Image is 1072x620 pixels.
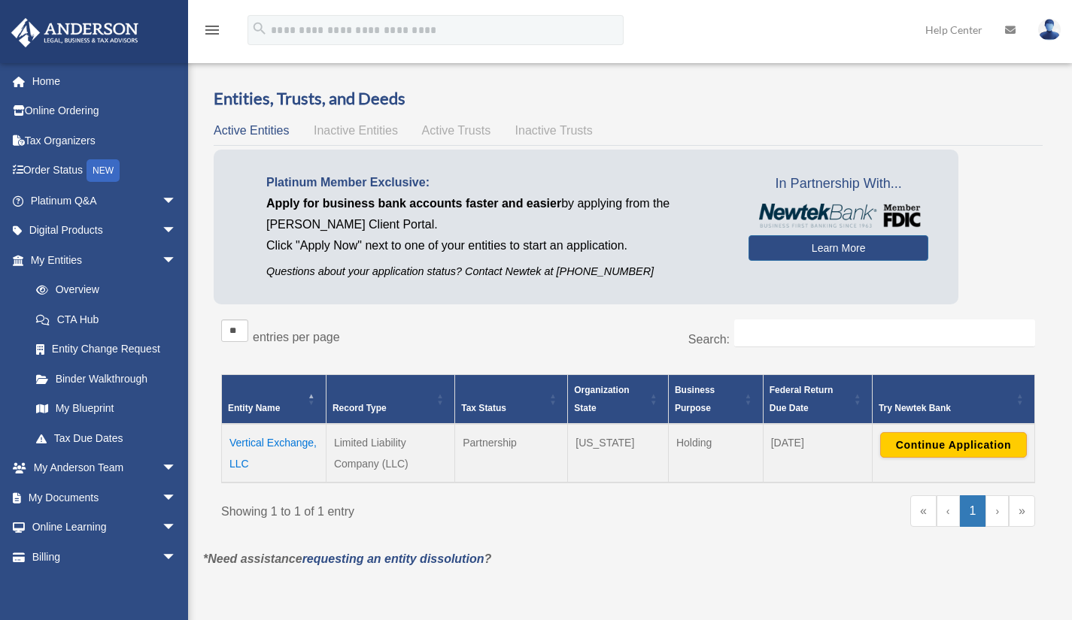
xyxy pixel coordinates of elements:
[668,375,763,425] th: Business Purpose: Activate to sort
[11,245,192,275] a: My Entitiesarrow_drop_down
[222,424,326,482] td: Vertical Exchange, LLC
[11,542,199,572] a: Billingarrow_drop_down
[422,124,491,137] span: Active Trusts
[21,423,192,453] a: Tax Due Dates
[228,403,280,413] span: Entity Name
[910,495,937,527] a: First
[515,124,593,137] span: Inactive Trusts
[11,186,199,216] a: Platinum Q&Aarrow_drop_down
[326,424,454,482] td: Limited Liability Company (LLC)
[455,424,568,482] td: Partnership
[162,245,192,276] span: arrow_drop_down
[688,333,730,346] label: Search:
[87,159,120,182] div: NEW
[879,399,1012,417] div: Try Newtek Bank
[461,403,506,413] span: Tax Status
[162,513,192,543] span: arrow_drop_down
[756,204,921,228] img: NewtekBankLogoSM.png
[1009,495,1035,527] a: Last
[960,495,986,527] a: 1
[214,87,1043,110] h3: Entities, Trusts, and Deeds
[21,334,192,364] a: Entity Change Request
[333,403,387,413] span: Record Type
[455,375,568,425] th: Tax Status: Activate to sort
[266,197,561,210] span: Apply for business bank accounts faster and easier
[253,331,340,343] label: entries per page
[675,385,715,413] span: Business Purpose
[880,432,1027,458] button: Continue Application
[11,513,199,543] a: Online Learningarrow_drop_down
[763,375,872,425] th: Federal Return Due Date: Activate to sort
[568,424,669,482] td: [US_STATE]
[266,172,726,193] p: Platinum Member Exclusive:
[326,375,454,425] th: Record Type: Activate to sort
[251,20,268,37] i: search
[314,124,398,137] span: Inactive Entities
[162,216,192,246] span: arrow_drop_down
[11,156,199,186] a: Order StatusNEW
[266,235,726,256] p: Click "Apply Now" next to one of your entities to start an application.
[162,453,192,484] span: arrow_drop_down
[872,375,1034,425] th: Try Newtek Bank : Activate to sort
[11,453,199,483] a: My Anderson Teamarrow_drop_down
[763,424,872,482] td: [DATE]
[222,375,326,425] th: Entity Name: Activate to invert sorting
[214,124,289,137] span: Active Entities
[21,364,192,394] a: Binder Walkthrough
[21,275,184,305] a: Overview
[162,482,192,513] span: arrow_drop_down
[770,385,834,413] span: Federal Return Due Date
[21,304,192,334] a: CTA Hub
[937,495,960,527] a: Previous
[11,96,199,126] a: Online Ordering
[985,495,1009,527] a: Next
[749,172,928,196] span: In Partnership With...
[221,495,617,522] div: Showing 1 to 1 of 1 entry
[11,216,199,246] a: Digital Productsarrow_drop_down
[11,66,199,96] a: Home
[162,542,192,573] span: arrow_drop_down
[302,552,484,565] a: requesting an entity dissolution
[749,235,928,261] a: Learn More
[203,21,221,39] i: menu
[266,262,726,281] p: Questions about your application status? Contact Newtek at [PHONE_NUMBER]
[21,394,192,424] a: My Blueprint
[1038,19,1061,41] img: User Pic
[203,552,491,565] em: *Need assistance ?
[574,385,629,413] span: Organization State
[668,424,763,482] td: Holding
[162,186,192,216] span: arrow_drop_down
[7,18,143,47] img: Anderson Advisors Platinum Portal
[203,26,221,39] a: menu
[11,126,199,156] a: Tax Organizers
[266,193,726,235] p: by applying from the [PERSON_NAME] Client Portal.
[568,375,669,425] th: Organization State: Activate to sort
[11,482,199,513] a: My Documentsarrow_drop_down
